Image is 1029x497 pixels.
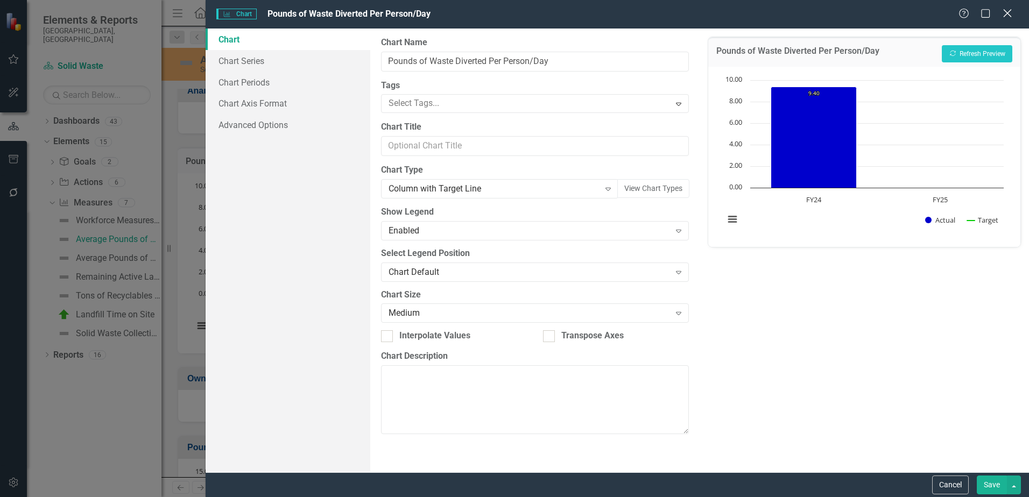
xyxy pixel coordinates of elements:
text: 8.00 [729,96,742,105]
button: Save [977,475,1007,494]
text: 6.00 [729,117,742,127]
h3: Pounds of Waste Diverted Per Person/Day [716,46,879,59]
div: Interpolate Values [399,330,470,342]
label: Show Legend [381,206,689,218]
text: 0.00 [729,182,742,191]
label: Chart Description [381,350,689,363]
a: Chart Axis Format [206,93,370,114]
text: 10.00 [725,74,742,84]
input: Optional Chart Title [381,136,689,156]
label: Select Legend Position [381,247,689,260]
a: Advanced Options [206,114,370,136]
label: Chart Title [381,121,689,133]
div: Column with Target Line [389,183,599,195]
g: Actual, series 1 of 2. Bar series with 2 bars. [771,80,941,188]
button: Show Target [967,215,999,225]
label: Chart Size [381,289,689,301]
div: Enabled [389,224,669,237]
text: 2.00 [729,160,742,170]
label: Chart Name [381,37,689,49]
text: FY24 [806,195,822,204]
div: Chart. Highcharts interactive chart. [719,75,1010,236]
div: Transpose Axes [561,330,624,342]
text: 4.00 [729,139,742,148]
div: Medium [389,307,669,319]
span: Chart [216,9,256,19]
span: Pounds of Waste Diverted Per Person/Day [267,9,431,19]
button: Cancel [932,475,969,494]
text: 9.40 [808,89,820,97]
text: FY25 [933,195,948,204]
div: Chart Default [389,266,669,278]
a: Chart Periods [206,72,370,93]
path: FY24, 9.4. Actual. [771,87,857,188]
button: View Chart Types [617,179,689,198]
label: Tags [381,80,689,92]
a: Chart Series [206,50,370,72]
button: View chart menu, Chart [725,212,740,227]
label: Chart Type [381,164,689,176]
button: Refresh Preview [942,45,1012,62]
svg: Interactive chart [719,75,1009,236]
a: Chart [206,29,370,50]
button: Show Actual [925,215,955,225]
